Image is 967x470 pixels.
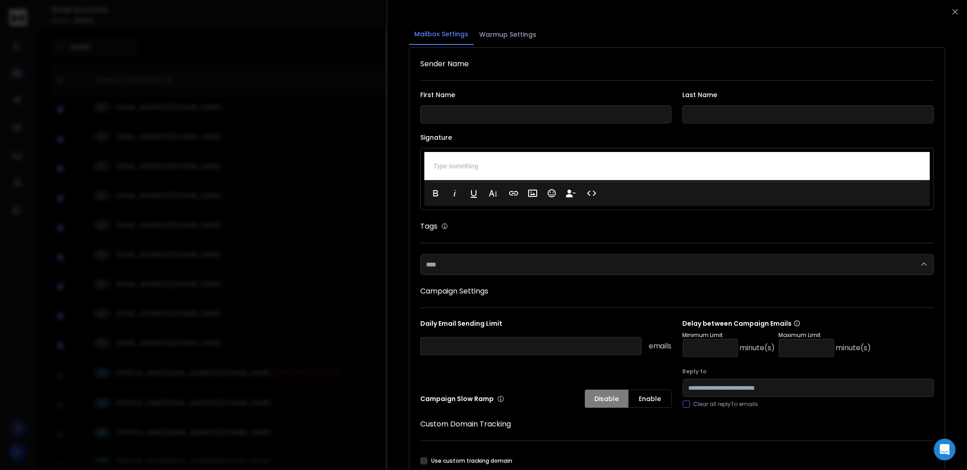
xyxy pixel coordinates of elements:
h1: Tags [420,221,437,232]
button: Warmup Settings [474,24,542,44]
button: Bold (Ctrl+B) [427,184,444,202]
h1: Custom Domain Tracking [420,419,934,430]
label: Use custom tracking domain [431,457,512,465]
button: More Text [484,184,501,202]
button: Mailbox Settings [409,24,474,45]
p: Maximum Limit [779,332,871,339]
button: Underline (Ctrl+U) [465,184,482,202]
button: Enable [628,390,672,408]
label: Clear all replyTo emails [694,401,758,408]
div: Open Intercom Messenger [934,439,956,460]
p: Daily Email Sending Limit [420,319,671,332]
label: Reply to [683,368,934,375]
p: minute(s) [836,343,871,353]
label: Signature [420,134,934,141]
p: emails [649,341,672,352]
p: minute(s) [740,343,775,353]
p: Minimum Limit [683,332,775,339]
p: Campaign Slow Ramp [420,394,504,403]
button: Insert Unsubscribe Link [562,184,579,202]
h1: Campaign Settings [420,286,934,297]
button: Emoticons [543,184,560,202]
button: Disable [585,390,628,408]
h1: Sender Name [420,59,934,69]
button: Insert Link (Ctrl+K) [505,184,522,202]
label: Last Name [683,92,934,98]
button: Italic (Ctrl+I) [446,184,463,202]
label: First Name [420,92,671,98]
p: Delay between Campaign Emails [683,319,871,328]
button: Insert Image (Ctrl+P) [524,184,541,202]
button: Code View [583,184,600,202]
